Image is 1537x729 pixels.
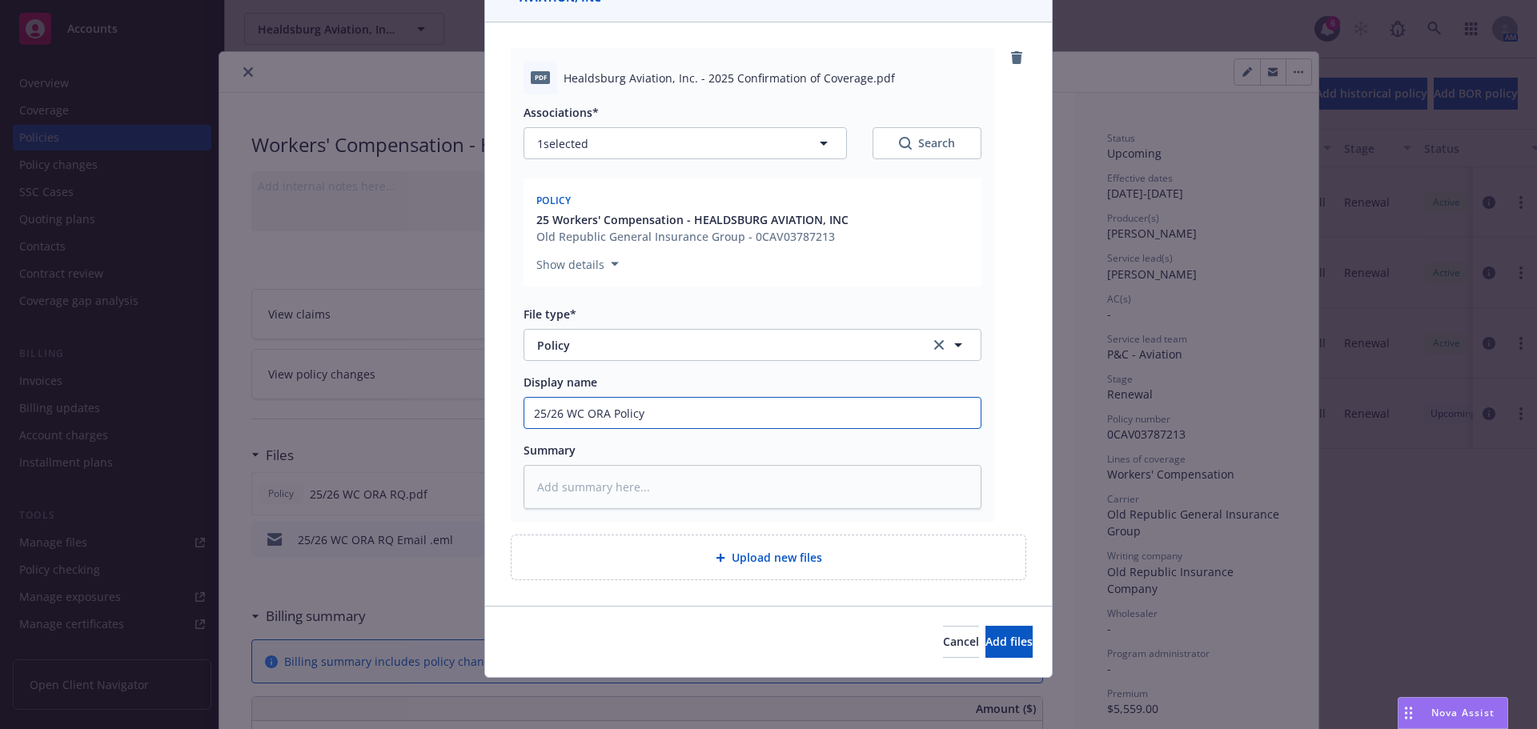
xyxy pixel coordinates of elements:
[1399,698,1419,728] div: Drag to move
[511,535,1026,580] div: Upload new files
[1398,697,1508,729] button: Nova Assist
[1431,706,1495,719] span: Nova Assist
[732,549,822,566] span: Upload new files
